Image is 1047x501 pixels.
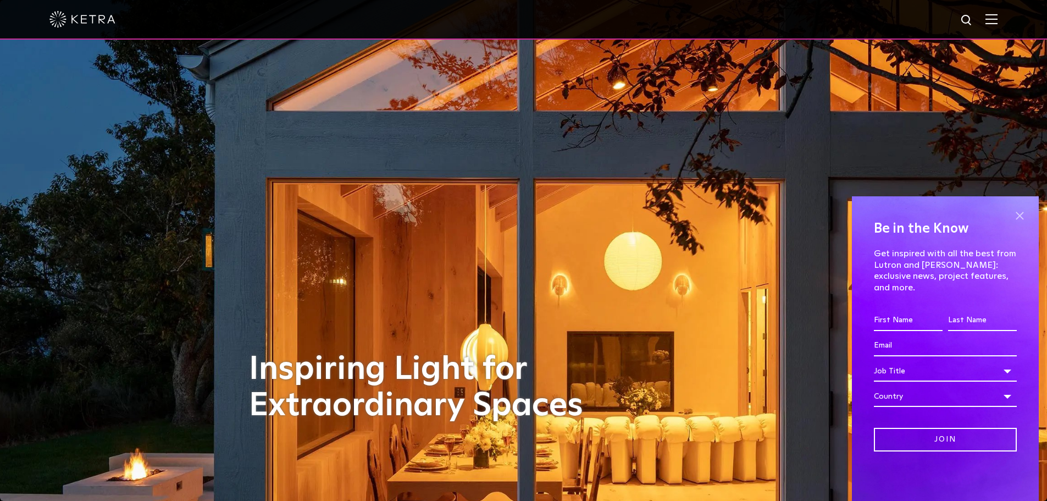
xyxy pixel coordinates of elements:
[49,11,115,27] img: ketra-logo-2019-white
[874,361,1017,382] div: Job Title
[874,335,1017,356] input: Email
[874,310,943,331] input: First Name
[874,248,1017,294] p: Get inspired with all the best from Lutron and [PERSON_NAME]: exclusive news, project features, a...
[874,428,1017,452] input: Join
[985,14,998,24] img: Hamburger%20Nav.svg
[948,310,1017,331] input: Last Name
[874,386,1017,407] div: Country
[249,351,606,424] h1: Inspiring Light for Extraordinary Spaces
[874,218,1017,239] h4: Be in the Know
[960,14,974,27] img: search icon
